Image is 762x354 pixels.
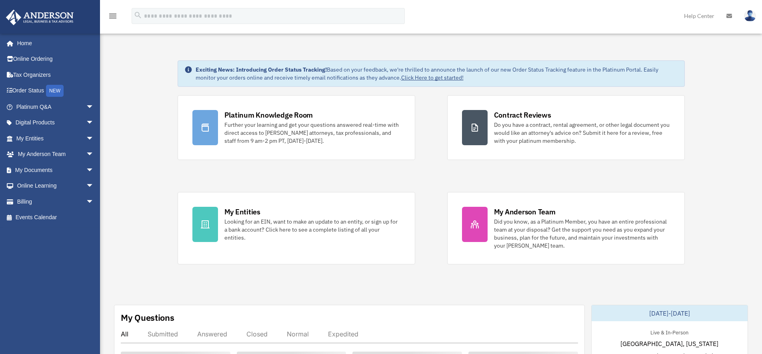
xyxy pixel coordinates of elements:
span: arrow_drop_down [86,130,102,147]
div: Live & In-Person [644,328,695,336]
img: Anderson Advisors Platinum Portal [4,10,76,25]
div: Submitted [148,330,178,338]
div: My Anderson Team [494,207,556,217]
div: Did you know, as a Platinum Member, you have an entire professional team at your disposal? Get th... [494,218,670,250]
span: arrow_drop_down [86,146,102,163]
span: arrow_drop_down [86,194,102,210]
div: Expedited [328,330,358,338]
div: NEW [46,85,64,97]
div: Based on your feedback, we're thrilled to announce the launch of our new Order Status Tracking fe... [196,66,678,82]
a: Contract Reviews Do you have a contract, rental agreement, or other legal document you would like... [447,95,685,160]
a: Home [6,35,102,51]
a: menu [108,14,118,21]
a: Platinum Q&Aarrow_drop_down [6,99,106,115]
a: Online Ordering [6,51,106,67]
i: search [134,11,142,20]
a: My Documentsarrow_drop_down [6,162,106,178]
div: Closed [246,330,268,338]
span: [GEOGRAPHIC_DATA], [US_STATE] [620,339,718,348]
span: arrow_drop_down [86,99,102,115]
div: My Entities [224,207,260,217]
a: My Anderson Team Did you know, as a Platinum Member, you have an entire professional team at your... [447,192,685,264]
a: My Anderson Teamarrow_drop_down [6,146,106,162]
a: Platinum Knowledge Room Further your learning and get your questions answered real-time with dire... [178,95,415,160]
div: Contract Reviews [494,110,551,120]
a: Tax Organizers [6,67,106,83]
div: My Questions [121,312,174,324]
a: Online Learningarrow_drop_down [6,178,106,194]
span: arrow_drop_down [86,115,102,131]
i: menu [108,11,118,21]
a: Click Here to get started! [401,74,464,81]
span: arrow_drop_down [86,162,102,178]
div: Normal [287,330,309,338]
strong: Exciting News: Introducing Order Status Tracking! [196,66,327,73]
div: Looking for an EIN, want to make an update to an entity, or sign up for a bank account? Click her... [224,218,400,242]
span: arrow_drop_down [86,178,102,194]
a: My Entities Looking for an EIN, want to make an update to an entity, or sign up for a bank accoun... [178,192,415,264]
img: User Pic [744,10,756,22]
div: Do you have a contract, rental agreement, or other legal document you would like an attorney's ad... [494,121,670,145]
a: Digital Productsarrow_drop_down [6,115,106,131]
a: My Entitiesarrow_drop_down [6,130,106,146]
a: Events Calendar [6,210,106,226]
div: [DATE]-[DATE] [592,305,748,321]
a: Billingarrow_drop_down [6,194,106,210]
div: Further your learning and get your questions answered real-time with direct access to [PERSON_NAM... [224,121,400,145]
div: Platinum Knowledge Room [224,110,313,120]
div: Answered [197,330,227,338]
div: All [121,330,128,338]
a: Order StatusNEW [6,83,106,99]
